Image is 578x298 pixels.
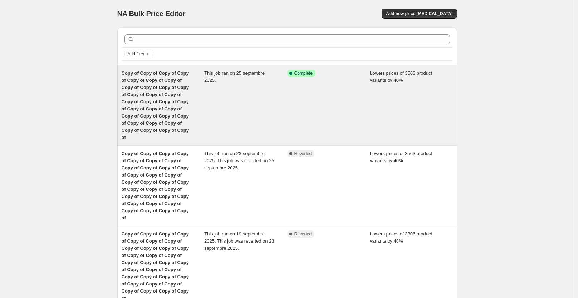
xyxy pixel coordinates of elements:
span: Reverted [294,231,312,237]
span: Copy of Copy of Copy of Copy of Copy of Copy of Copy of Copy of Copy of Copy of Copy of Copy of C... [122,151,189,220]
span: Copy of Copy of Copy of Copy of Copy of Copy of Copy of Copy of Copy of Copy of Copy of Copy of C... [122,70,189,140]
span: NA Bulk Price Editor [117,10,186,18]
span: Add new price [MEDICAL_DATA] [386,11,452,16]
span: Lowers prices of 3563 product variants by 40% [370,151,432,163]
span: This job ran on 19 septembre 2025. This job was reverted on 23 septembre 2025. [204,231,274,251]
button: Add filter [124,50,153,58]
span: Add filter [128,51,144,57]
span: This job ran on 25 septembre 2025. [204,70,265,83]
button: Add new price [MEDICAL_DATA] [382,9,457,19]
span: Complete [294,70,313,76]
span: This job ran on 23 septembre 2025. This job was reverted on 25 septembre 2025. [204,151,274,170]
span: Lowers prices of 3563 product variants by 40% [370,70,432,83]
span: Lowers prices of 3306 product variants by 48% [370,231,432,244]
span: Reverted [294,151,312,157]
